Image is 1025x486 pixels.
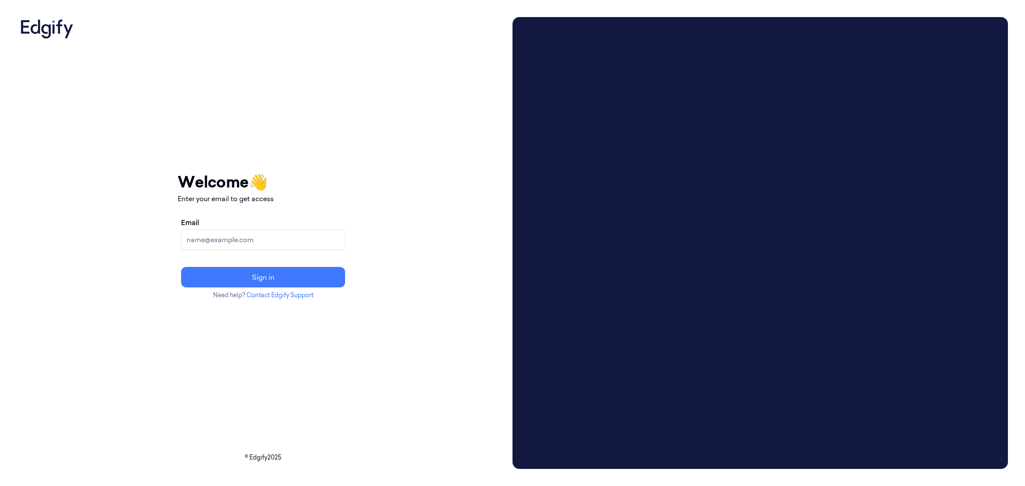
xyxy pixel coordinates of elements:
[17,453,509,462] p: © Edgify 2025
[246,291,313,299] a: Contact Edgify Support
[178,170,348,193] h1: Welcome 👋
[181,217,199,228] label: Email
[181,229,345,250] input: name@example.com
[178,291,348,300] p: Need help?
[181,267,345,287] button: Sign in
[178,193,348,204] p: Enter your email to get access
